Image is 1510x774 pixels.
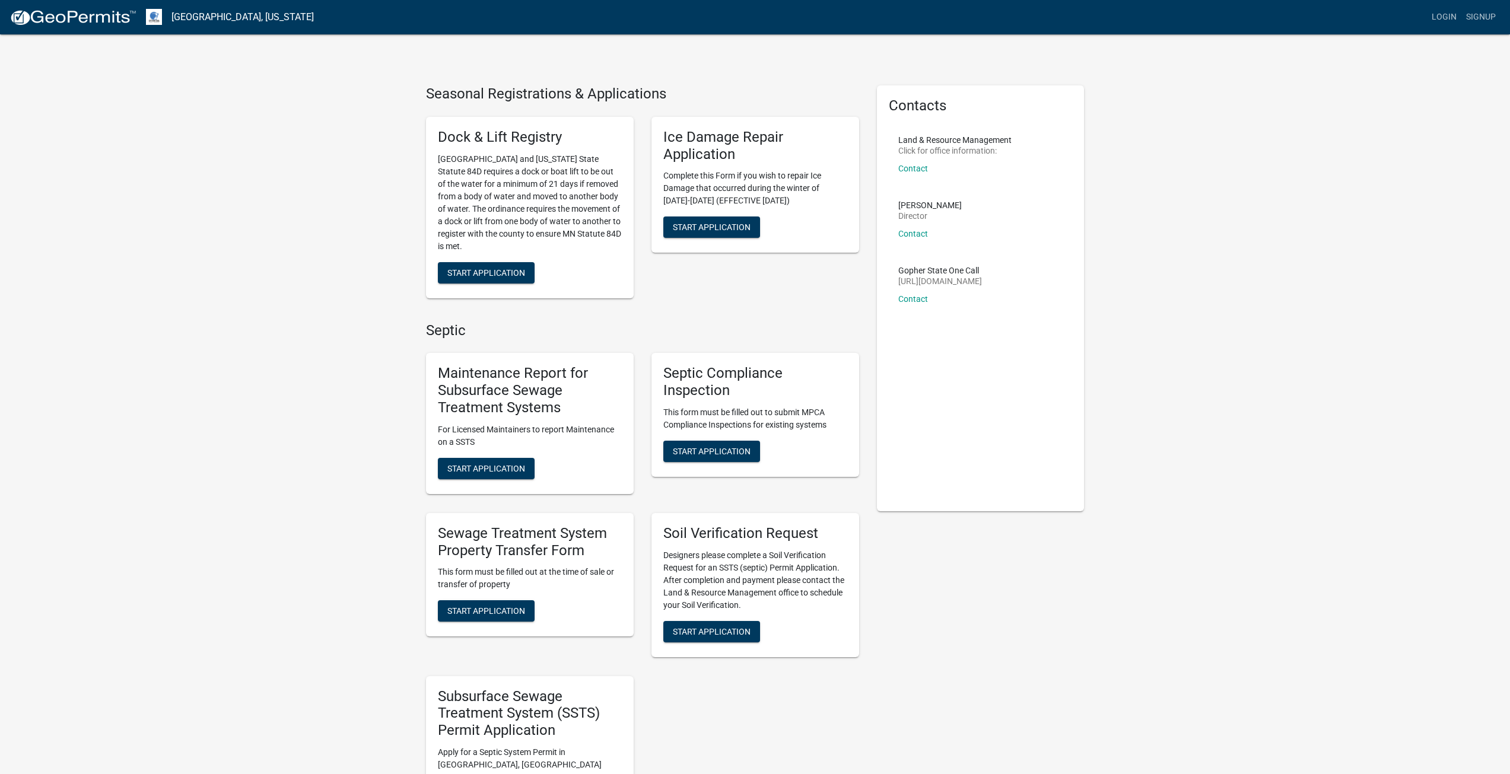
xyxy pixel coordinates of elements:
[1461,6,1501,28] a: Signup
[426,85,859,103] h4: Seasonal Registrations & Applications
[898,266,982,275] p: Gopher State One Call
[663,129,847,163] h5: Ice Damage Repair Application
[426,322,859,339] h4: Septic
[438,688,622,739] h5: Subsurface Sewage Treatment System (SSTS) Permit Application
[898,277,982,285] p: [URL][DOMAIN_NAME]
[673,446,751,456] span: Start Application
[898,136,1012,144] p: Land & Resource Management
[889,97,1073,114] h5: Contacts
[1427,6,1461,28] a: Login
[663,216,760,238] button: Start Application
[438,746,622,771] p: Apply for a Septic System Permit in [GEOGRAPHIC_DATA], [GEOGRAPHIC_DATA]
[438,423,622,448] p: For Licensed Maintainers to report Maintenance on a SSTS
[438,458,535,479] button: Start Application
[438,129,622,146] h5: Dock & Lift Registry
[898,164,928,173] a: Contact
[898,146,1012,155] p: Click for office information:
[438,600,535,622] button: Start Application
[438,262,535,284] button: Start Application
[171,7,314,27] a: [GEOGRAPHIC_DATA], [US_STATE]
[898,212,962,220] p: Director
[146,9,162,25] img: Otter Tail County, Minnesota
[447,606,525,616] span: Start Application
[663,170,847,207] p: Complete this Form if you wish to repair Ice Damage that occurred during the winter of [DATE]-[DA...
[898,294,928,304] a: Contact
[438,153,622,253] p: [GEOGRAPHIC_DATA] and [US_STATE] State Statute 84D requires a dock or boat lift to be out of the ...
[898,229,928,238] a: Contact
[663,525,847,542] h5: Soil Verification Request
[898,201,962,209] p: [PERSON_NAME]
[447,267,525,277] span: Start Application
[663,365,847,399] h5: Septic Compliance Inspection
[438,566,622,591] p: This form must be filled out at the time of sale or transfer of property
[663,441,760,462] button: Start Application
[673,626,751,636] span: Start Application
[663,549,847,611] p: Designers please complete a Soil Verification Request for an SSTS (septic) Permit Application. Af...
[447,463,525,473] span: Start Application
[438,525,622,559] h5: Sewage Treatment System Property Transfer Form
[663,406,847,431] p: This form must be filled out to submit MPCA Compliance Inspections for existing systems
[438,365,622,416] h5: Maintenance Report for Subsurface Sewage Treatment Systems
[673,222,751,232] span: Start Application
[663,621,760,642] button: Start Application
